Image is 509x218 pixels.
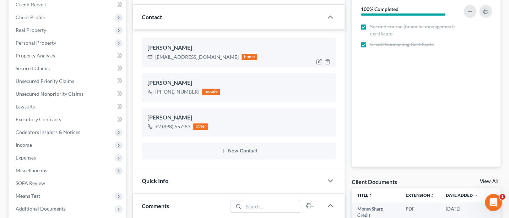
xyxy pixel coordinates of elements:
a: Unsecured Nonpriority Claims [10,88,126,100]
div: mobile [202,89,220,95]
a: Lawsuits [10,100,126,113]
a: Secured Claims [10,62,126,75]
span: Expenses [16,155,36,161]
div: [PERSON_NAME] [147,113,330,122]
span: Secured Claims [16,65,50,71]
span: Property Analysis [16,52,55,58]
span: Comments [142,202,169,209]
span: Contact [142,13,162,20]
span: Second course (financial management) certificate [370,23,457,37]
span: 1 [499,194,505,200]
a: View All [480,179,498,184]
span: Credit Report [16,1,46,7]
span: Unsecured Nonpriority Claims [16,91,83,97]
span: Real Property [16,27,46,33]
span: Unsecured Priority Claims [16,78,74,84]
i: expand_more [473,194,478,198]
a: Extensionunfold_more [406,192,434,198]
span: Income [16,142,32,148]
a: Property Analysis [10,49,126,62]
span: Codebtors Insiders & Notices [16,129,80,135]
a: Unsecured Priority Claims [10,75,126,88]
strong: 100% Completed [361,6,399,12]
div: [EMAIL_ADDRESS][DOMAIN_NAME] [155,54,239,61]
span: SOFA Review [16,180,45,186]
div: other [193,123,208,130]
span: Miscellaneous [16,167,47,173]
a: Date Added expand_more [446,192,478,198]
input: Search... [243,200,300,212]
span: Client Profile [16,14,45,20]
span: Means Test [16,193,40,199]
div: home [242,54,257,60]
iframe: Intercom live chat [485,194,502,211]
div: [PHONE_NUMBER] [155,88,199,95]
i: unfold_more [368,194,373,198]
div: [PERSON_NAME] [147,44,330,52]
span: Credit Counseling Certificate [370,41,434,48]
div: [PERSON_NAME] [147,79,330,87]
div: +2 (898) 657-83 [155,123,190,130]
a: SOFA Review [10,177,126,190]
span: Executory Contracts [16,116,61,122]
span: Personal Property [16,40,56,46]
span: Additional Documents [16,206,66,212]
span: Lawsuits [16,104,35,110]
div: Client Documents [352,178,397,185]
a: Executory Contracts [10,113,126,126]
a: Titleunfold_more [357,192,373,198]
button: New Contact [147,148,330,154]
i: unfold_more [430,194,434,198]
span: Quick Info [142,177,168,184]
